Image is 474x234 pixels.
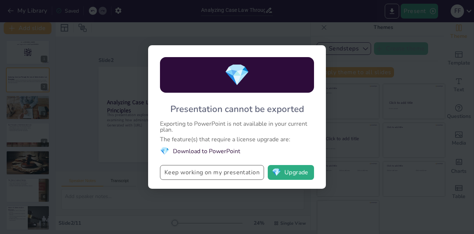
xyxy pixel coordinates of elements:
span: diamond [272,169,281,176]
div: The feature(s) that require a license upgrade are: [160,136,314,142]
button: Keep working on my presentation [160,165,264,180]
div: Exporting to PowerPoint is not available in your current plan. [160,121,314,133]
span: diamond [160,146,169,156]
div: Presentation cannot be exported [170,103,304,115]
button: diamondUpgrade [268,165,314,180]
span: diamond [224,61,250,89]
li: Download to PowerPoint [160,146,314,156]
